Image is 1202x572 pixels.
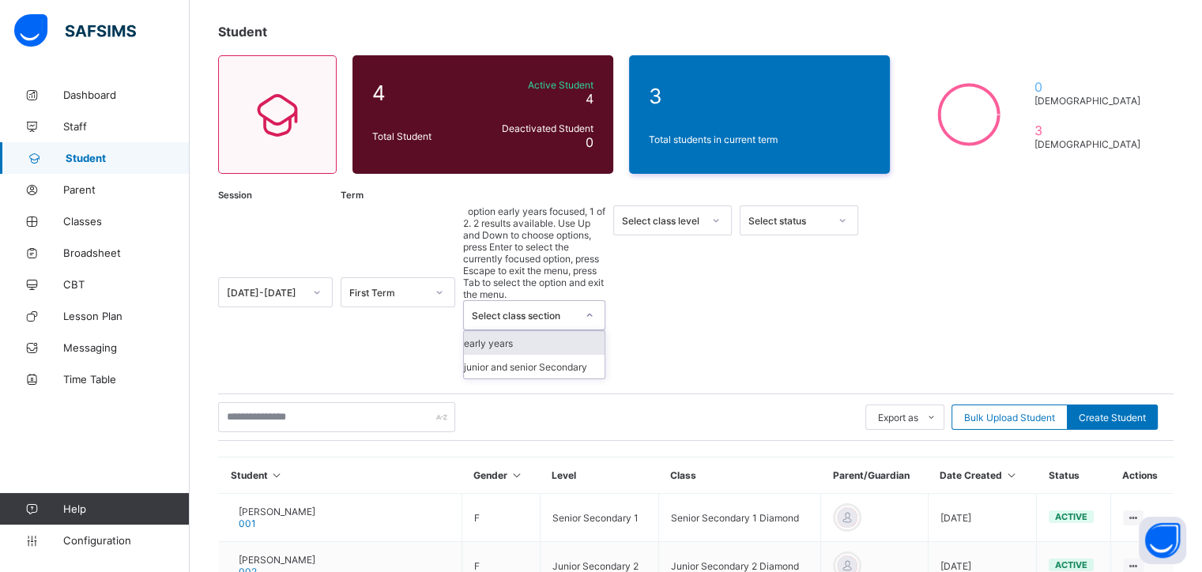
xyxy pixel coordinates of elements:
[1036,457,1110,494] th: Status
[1034,79,1147,95] span: 0
[219,457,462,494] th: Student
[372,81,473,105] span: 4
[239,506,315,517] span: [PERSON_NAME]
[63,246,190,259] span: Broadsheet
[586,91,593,107] span: 4
[1079,412,1146,423] span: Create Student
[218,24,267,40] span: Student
[748,215,829,227] div: Select status
[586,134,593,150] span: 0
[270,469,284,481] i: Sort in Ascending Order
[540,494,658,542] td: Senior Secondary 1
[349,287,426,299] div: First Term
[540,457,658,494] th: Level
[472,310,576,322] div: Select class section
[341,190,364,201] span: Term
[928,494,1036,542] td: [DATE]
[1034,122,1147,138] span: 3
[1055,511,1087,522] span: active
[14,14,136,47] img: safsims
[1139,517,1186,564] button: Open asap
[63,310,190,322] span: Lesson Plan
[878,412,918,423] span: Export as
[1110,457,1174,494] th: Actions
[964,412,1055,423] span: Bulk Upload Student
[66,152,190,164] span: Student
[63,502,189,515] span: Help
[481,122,593,134] span: Deactivated Student
[658,457,821,494] th: Class
[462,457,540,494] th: Gender
[481,79,593,91] span: Active Student
[462,494,540,542] td: F
[63,341,190,354] span: Messaging
[622,215,703,227] div: Select class level
[510,469,523,481] i: Sort in Ascending Order
[821,457,928,494] th: Parent/Guardian
[464,355,605,378] div: junior and senior Secondary
[928,457,1036,494] th: Date Created
[1034,95,1147,107] span: [DEMOGRAPHIC_DATA]
[63,215,190,228] span: Classes
[63,373,190,386] span: Time Table
[63,120,190,133] span: Staff
[1034,138,1147,150] span: [DEMOGRAPHIC_DATA]
[464,331,605,355] div: early years
[63,278,190,291] span: CBT
[63,534,189,547] span: Configuration
[1004,469,1018,481] i: Sort in Ascending Order
[218,190,252,201] span: Session
[227,287,303,299] div: [DATE]-[DATE]
[1055,559,1087,570] span: active
[63,183,190,196] span: Parent
[239,517,256,529] span: 001
[463,205,605,300] span: option early years focused, 1 of 2. 2 results available. Use Up and Down to choose options, press...
[649,84,870,108] span: 3
[239,554,315,566] span: [PERSON_NAME]
[368,126,477,146] div: Total Student
[658,494,821,542] td: Senior Secondary 1 Diamond
[63,88,190,101] span: Dashboard
[649,134,870,145] span: Total students in current term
